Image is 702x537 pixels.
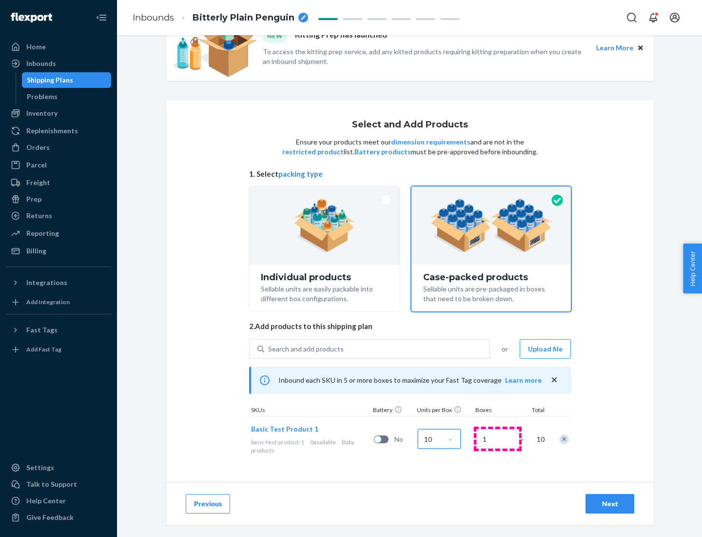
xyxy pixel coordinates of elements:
div: Inventory [26,108,58,118]
span: Basic Test Product 1 [251,425,318,433]
button: Next [585,494,634,514]
p: Ensure your products meet our and are not in the list. must be pre-approved before inbounding. [281,137,539,157]
a: Problems [22,89,112,104]
div: Units per Box [415,406,473,416]
div: Settings [26,463,54,473]
div: Problems [27,92,58,102]
span: Bitterly Plain Penguin [193,12,294,24]
span: No [394,434,414,444]
div: Baby products [251,438,370,454]
button: Help Center [683,244,702,293]
div: Replenishments [26,126,78,136]
button: Learn More [596,42,633,53]
div: Case-packed products [423,272,559,282]
img: Flexport logo [11,13,52,22]
a: Reporting [6,226,111,241]
button: Open notifications [643,8,663,27]
div: Add Fast Tag [26,345,61,353]
a: Orders [6,140,111,155]
a: Help Center [6,493,111,509]
div: Total [522,406,546,416]
button: Fast Tags [6,322,111,338]
div: Boxes [473,406,522,416]
span: 2. Add products to this shipping plan [249,321,571,331]
span: basic-test-product-1 [251,438,304,446]
button: Learn more [505,375,542,385]
span: 10 [535,434,545,444]
a: Parcel [6,157,111,173]
p: To access the kitting prep service, add any kitted products requiring kitting preparation when yo... [263,47,587,66]
div: Search and add products [268,344,344,354]
h1: Select and Add Products [352,120,468,130]
div: SKUs [249,406,371,416]
a: Freight [6,175,111,190]
div: Orders [26,143,50,152]
div: Billing [26,246,46,256]
div: Shipping Plans [27,75,73,85]
div: Reporting [26,228,59,238]
div: Integrations [26,278,67,288]
div: Freight [26,178,50,187]
button: dimension requirements [391,137,470,147]
a: Inventory [6,105,111,121]
a: Billing [6,243,111,259]
button: Upload file [520,339,571,359]
a: Replenishments [6,123,111,139]
div: Returns [26,211,52,221]
a: Home [6,39,111,55]
a: Talk to Support [6,476,111,492]
input: Number of boxes [476,429,519,449]
button: Give Feedback [6,510,111,525]
a: Shipping Plans [22,72,112,88]
button: Open account menu [665,8,684,27]
div: Inbound each SKU in 5 or more boxes to maximize your Fast Tag coverage [249,367,571,394]
div: Remove Item [559,434,569,444]
a: Add Fast Tag [6,342,111,357]
a: Settings [6,460,111,475]
a: Prep [6,191,111,207]
div: Fast Tags [26,325,58,335]
div: Inbounds [26,59,56,68]
button: packing type [278,169,323,179]
button: restricted product [282,147,344,157]
div: Battery [371,406,415,416]
div: Add Integration [26,298,70,306]
div: Sellable units are pre-packaged in boxes that need to be broken down. [423,282,559,304]
div: Home [26,42,46,52]
a: Returns [6,208,111,224]
button: Close [635,42,646,53]
div: Next [594,499,626,509]
div: Talk to Support [26,479,77,489]
div: Prep [26,194,41,204]
button: Integrations [6,275,111,290]
div: NEW [263,29,287,42]
div: Give Feedback [26,513,74,522]
img: individual-pack.facf35554cb0f1810c75b2bd6df2d64e.png [294,199,355,252]
span: or [502,344,508,354]
button: Previous [186,494,230,514]
button: close [549,375,559,385]
button: Close Navigation [92,8,111,27]
button: Open Search Box [622,8,642,27]
ol: breadcrumbs [125,3,316,32]
a: Inbounds [133,12,174,23]
input: Case Quantity [418,429,461,449]
span: 1. Select [249,169,571,179]
p: Kitting Prep has launched [295,29,387,42]
img: case-pack.59cecea509d18c883b923b81aeac6d0b.png [430,199,552,252]
a: Inbounds [6,56,111,71]
a: Add Integration [6,294,111,310]
button: Battery products [354,147,411,157]
span: = [520,434,530,444]
span: 0 available [310,438,336,446]
button: Basic Test Product 1 [251,424,318,434]
div: Individual products [261,272,388,282]
div: Parcel [26,160,47,170]
div: Sellable units are easily packable into different box configurations. [261,282,388,304]
div: Help Center [26,496,66,506]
